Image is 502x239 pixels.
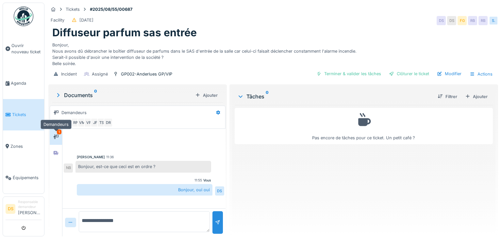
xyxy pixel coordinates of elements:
a: Ouvrir nouveau ticket [3,30,44,68]
a: Tickets [3,99,44,130]
div: FG [458,16,467,25]
sup: 0 [94,91,97,99]
h1: Diffuseur parfum sas entrée [52,26,197,39]
div: 11:55 [194,178,202,183]
sup: 0 [266,93,269,100]
div: VP [84,118,93,127]
div: [DATE] [79,17,93,23]
div: Responsable demandeur [18,199,42,210]
div: Vous [203,178,211,183]
div: Demandeurs [41,120,72,129]
div: RB [478,16,488,25]
span: Agenda [11,80,42,86]
div: 11:36 [106,155,114,160]
a: Agenda [3,68,44,99]
div: Tickets [66,6,80,12]
div: Bonjour, Nous avons dû débrancher le boîtier diffuseur de parfums dans le SAS d'entrée de la sall... [52,39,494,67]
div: GP002-Anderlues GP/VIP [121,71,172,77]
div: Assigné [92,71,108,77]
div: DS [215,186,224,196]
a: DS Responsable demandeur[PERSON_NAME] [6,199,42,220]
div: Ajouter [462,92,490,101]
a: Zones [3,130,44,162]
div: Terminer & valider les tâches [314,69,384,78]
div: Demandeurs [61,110,87,116]
div: Documents [55,91,192,99]
img: Badge_color-CXgf-gQk.svg [14,7,33,26]
div: FG [58,118,67,127]
div: Modifier [434,69,464,78]
div: DS [51,118,60,127]
span: Équipements [13,175,42,181]
div: RB [468,16,477,25]
div: Pas encore de tâches pour ce ticket. Un petit café ? [239,111,489,141]
a: Équipements [3,162,44,194]
div: Incident [61,71,77,77]
div: Clôturer le ticket [386,69,432,78]
div: Filtrer [435,92,460,101]
div: 1 [57,129,61,134]
div: Tâches [237,93,432,100]
li: [PERSON_NAME] [18,199,42,218]
div: NB [64,163,73,173]
span: Zones [10,143,42,149]
div: Facility [51,17,64,23]
div: JF [91,118,100,127]
div: Bonjour, oui oui [77,184,212,196]
div: DS [447,16,456,25]
div: PS [64,118,74,127]
div: Bonjour, est-ce que ceci est en ordre ? [75,161,211,172]
div: DR [104,118,113,127]
strong: #2025/08/55/00687 [87,6,135,12]
div: Ajouter [192,91,220,100]
div: [PERSON_NAME] [77,155,105,160]
div: Actions [467,69,495,79]
div: S. [489,16,498,25]
div: RP [71,118,80,127]
span: Ouvrir nouveau ticket [11,43,42,55]
div: TS [97,118,106,127]
li: DS [6,204,15,214]
span: Tickets [12,111,42,118]
div: VM [77,118,87,127]
div: DS [437,16,446,25]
